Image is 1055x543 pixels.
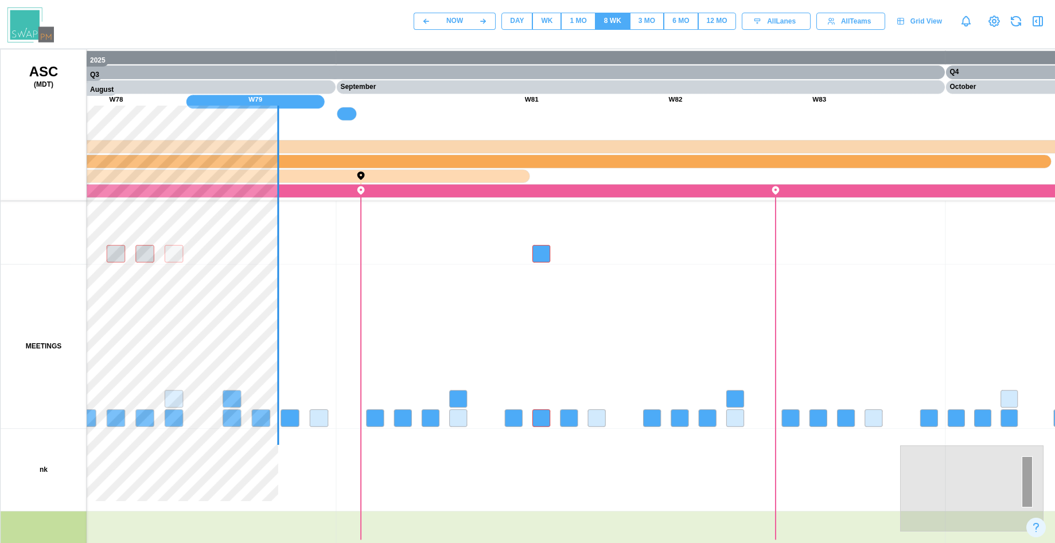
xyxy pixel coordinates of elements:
[1008,13,1024,29] button: Refresh Grid
[672,15,689,26] div: 6 MO
[438,13,471,30] button: NOW
[891,13,951,30] a: Grid View
[1030,13,1046,29] button: Open Drawer
[532,13,561,30] button: WK
[570,15,586,26] div: 1 MO
[698,13,736,30] button: 12 MO
[595,13,630,30] button: 8 WK
[816,13,885,30] button: AllTeams
[986,13,1002,29] a: View Project
[446,15,463,26] div: NOW
[664,13,698,30] button: 6 MO
[707,15,727,26] div: 12 MO
[742,13,811,30] button: AllLanes
[510,15,524,26] div: DAY
[956,11,976,31] a: Notifications
[630,13,664,30] button: 3 MO
[767,13,796,29] span: All Lanes
[910,13,942,29] span: Grid View
[604,15,621,26] div: 8 WK
[561,13,595,30] button: 1 MO
[541,15,552,26] div: WK
[7,7,54,42] img: Swap PM Logo
[639,15,655,26] div: 3 MO
[841,13,871,29] span: All Teams
[501,13,532,30] button: DAY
